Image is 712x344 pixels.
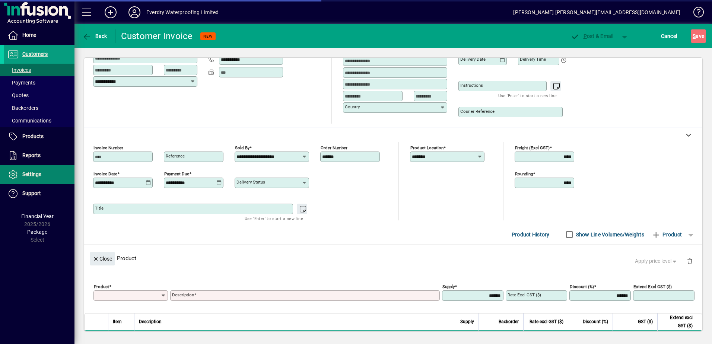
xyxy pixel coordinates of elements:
[410,145,444,150] mat-label: Product location
[166,153,185,159] mat-label: Reference
[4,165,74,184] a: Settings
[4,89,74,102] a: Quotes
[22,190,41,196] span: Support
[688,1,703,26] a: Knowledge Base
[345,104,360,109] mat-label: Country
[93,171,117,176] mat-label: Invoice date
[93,253,112,265] span: Close
[88,255,117,262] app-page-header-button: Close
[93,145,123,150] mat-label: Invoice number
[4,102,74,114] a: Backorders
[512,229,550,241] span: Product History
[515,171,533,176] mat-label: Rounding
[661,30,677,42] span: Cancel
[515,145,550,150] mat-label: Freight (excl GST)
[530,318,563,326] span: Rate excl GST ($)
[4,26,74,45] a: Home
[7,118,51,124] span: Communications
[691,29,706,43] button: Save
[4,114,74,127] a: Communications
[4,127,74,146] a: Products
[508,292,541,297] mat-label: Rate excl GST ($)
[121,30,193,42] div: Customer Invoice
[113,318,122,326] span: Item
[74,29,115,43] app-page-header-button: Back
[693,33,696,39] span: S
[203,34,213,39] span: NEW
[164,171,189,176] mat-label: Payment due
[236,179,265,185] mat-label: Delivery status
[123,6,146,19] button: Profile
[520,57,546,62] mat-label: Delivery time
[681,252,699,270] button: Delete
[245,214,303,223] mat-hint: Use 'Enter' to start a new line
[99,6,123,19] button: Add
[632,255,681,268] button: Apply price level
[94,284,109,289] mat-label: Product
[499,318,519,326] span: Backorder
[513,6,680,18] div: [PERSON_NAME] [PERSON_NAME][EMAIL_ADDRESS][DOMAIN_NAME]
[509,228,553,241] button: Product History
[659,29,679,43] button: Cancel
[22,32,36,38] span: Home
[7,105,38,111] span: Backorders
[95,206,104,211] mat-label: Title
[4,184,74,203] a: Support
[4,146,74,165] a: Reports
[27,229,47,235] span: Package
[139,318,162,326] span: Description
[570,33,614,39] span: ost & Email
[693,30,704,42] span: ave
[681,258,699,264] app-page-header-button: Delete
[235,145,249,150] mat-label: Sold by
[662,313,693,330] span: Extend excl GST ($)
[7,80,35,86] span: Payments
[570,284,594,289] mat-label: Discount (%)
[460,318,474,326] span: Supply
[567,29,617,43] button: Post & Email
[583,318,608,326] span: Discount (%)
[498,91,557,100] mat-hint: Use 'Enter' to start a new line
[7,67,31,73] span: Invoices
[584,33,587,39] span: P
[321,145,347,150] mat-label: Order number
[21,213,54,219] span: Financial Year
[22,51,48,57] span: Customers
[4,64,74,76] a: Invoices
[442,284,455,289] mat-label: Supply
[82,33,107,39] span: Back
[638,318,653,326] span: GST ($)
[90,252,115,265] button: Close
[7,92,29,98] span: Quotes
[460,109,495,114] mat-label: Courier Reference
[22,133,44,139] span: Products
[80,29,109,43] button: Back
[635,257,678,265] span: Apply price level
[84,245,702,272] div: Product
[633,284,672,289] mat-label: Extend excl GST ($)
[460,57,486,62] mat-label: Delivery date
[22,152,41,158] span: Reports
[460,83,483,88] mat-label: Instructions
[575,231,644,238] label: Show Line Volumes/Weights
[146,6,219,18] div: Everdry Waterproofing Limited
[172,292,194,297] mat-label: Description
[22,171,41,177] span: Settings
[4,76,74,89] a: Payments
